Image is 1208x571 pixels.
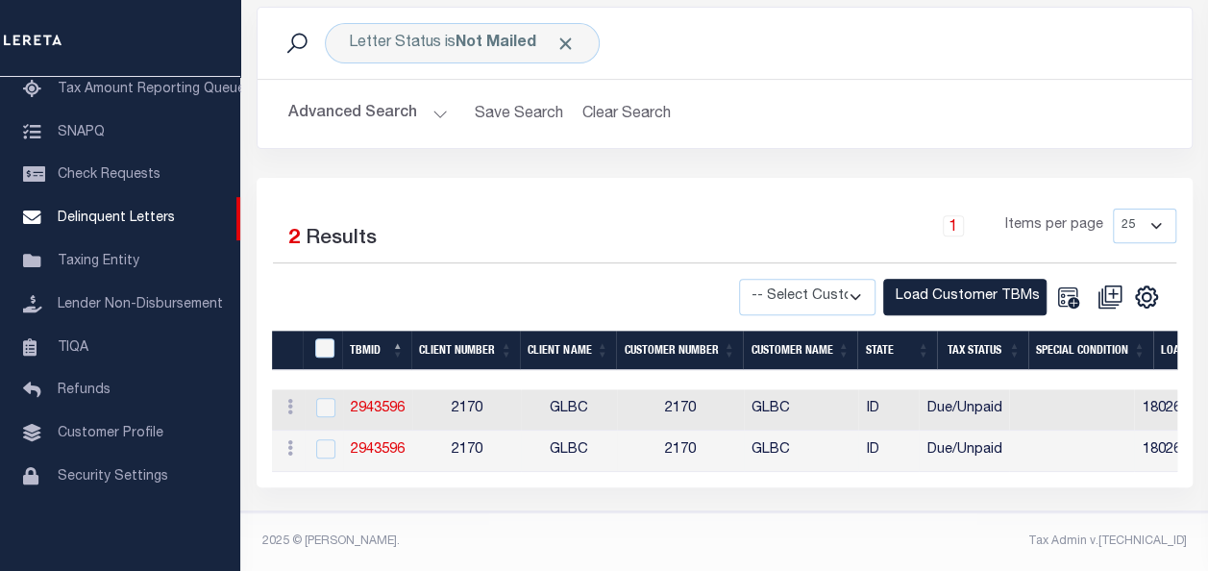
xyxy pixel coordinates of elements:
[456,36,536,51] b: Not Mailed
[288,229,300,249] span: 2
[452,402,482,415] span: 2170
[411,331,520,370] th: Client Number: activate to sort column ascending
[325,23,600,63] div: Letter Status is
[665,443,696,457] span: 2170
[288,95,448,133] button: Advanced Search
[452,443,482,457] span: 2170
[743,331,857,370] th: Customer Name: activate to sort column ascending
[58,298,223,311] span: Lender Non-Disbursement
[248,533,725,550] div: 2025 © [PERSON_NAME].
[857,331,937,370] th: STATE: activate to sort column ascending
[351,443,405,457] a: 2943596
[937,331,1028,370] th: Tax Status: activate to sort column ascending
[943,215,964,236] a: 1
[616,331,743,370] th: Customer Number: activate to sort column ascending
[575,95,679,133] button: Clear Search
[58,168,160,182] span: Check Requests
[883,279,1047,316] button: Load Customer TBMs
[342,331,412,370] th: TBMID: activate to sort column descending
[58,470,168,484] span: Security Settings
[351,402,405,415] a: 2943596
[58,340,88,354] span: TIQA
[520,331,616,370] th: Client Name: activate to sort column ascending
[1028,331,1153,370] th: Special Condition: activate to sort column ascending
[744,431,858,472] td: GLBC
[463,95,575,133] button: Save Search
[744,389,858,431] td: GLBC
[58,427,163,440] span: Customer Profile
[926,443,1001,457] span: Due/Unpaid
[1005,215,1103,236] span: Items per page
[739,533,1187,550] div: Tax Admin v.[TECHNICAL_ID]
[555,34,576,54] span: Click to Remove
[306,224,377,255] label: Results
[550,402,588,415] span: GLBC
[58,384,111,397] span: Refunds
[58,211,175,225] span: Delinquent Letters
[58,125,105,138] span: SNAPQ
[665,402,696,415] span: 2170
[858,431,919,472] td: ID
[926,402,1001,415] span: Due/Unpaid
[858,389,919,431] td: ID
[550,443,588,457] span: GLBC
[58,83,245,96] span: Tax Amount Reporting Queue
[58,255,139,268] span: Taxing Entity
